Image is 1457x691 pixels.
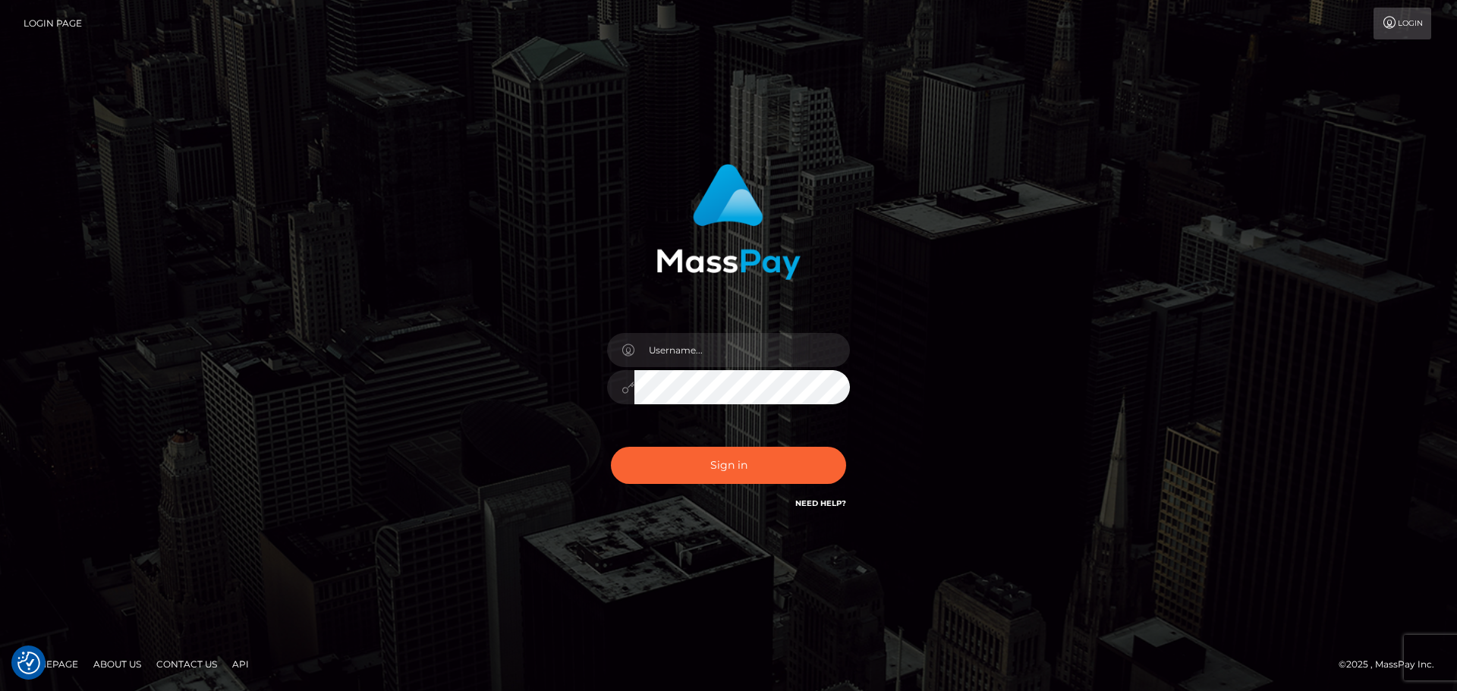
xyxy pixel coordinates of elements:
[611,447,846,484] button: Sign in
[1339,656,1446,673] div: © 2025 , MassPay Inc.
[656,164,801,280] img: MassPay Login
[24,8,82,39] a: Login Page
[1374,8,1431,39] a: Login
[634,333,850,367] input: Username...
[17,652,40,674] img: Revisit consent button
[150,652,223,676] a: Contact Us
[226,652,255,676] a: API
[87,652,147,676] a: About Us
[17,652,84,676] a: Homepage
[795,498,846,508] a: Need Help?
[17,652,40,674] button: Consent Preferences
